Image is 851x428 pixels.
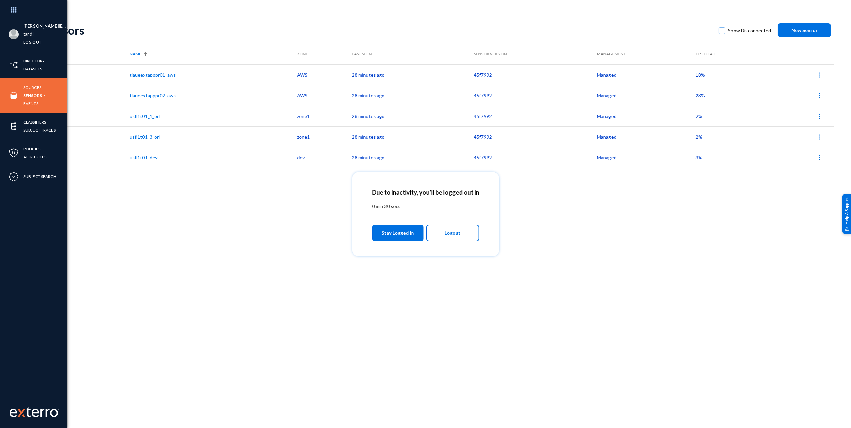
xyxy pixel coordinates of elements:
[372,203,479,210] p: 0 min 30 secs
[372,189,479,196] h2: Due to inactivity, you’ll be logged out in
[372,225,424,241] button: Stay Logged In
[445,227,461,239] span: Logout
[426,225,479,241] button: Logout
[381,227,414,239] span: Stay Logged In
